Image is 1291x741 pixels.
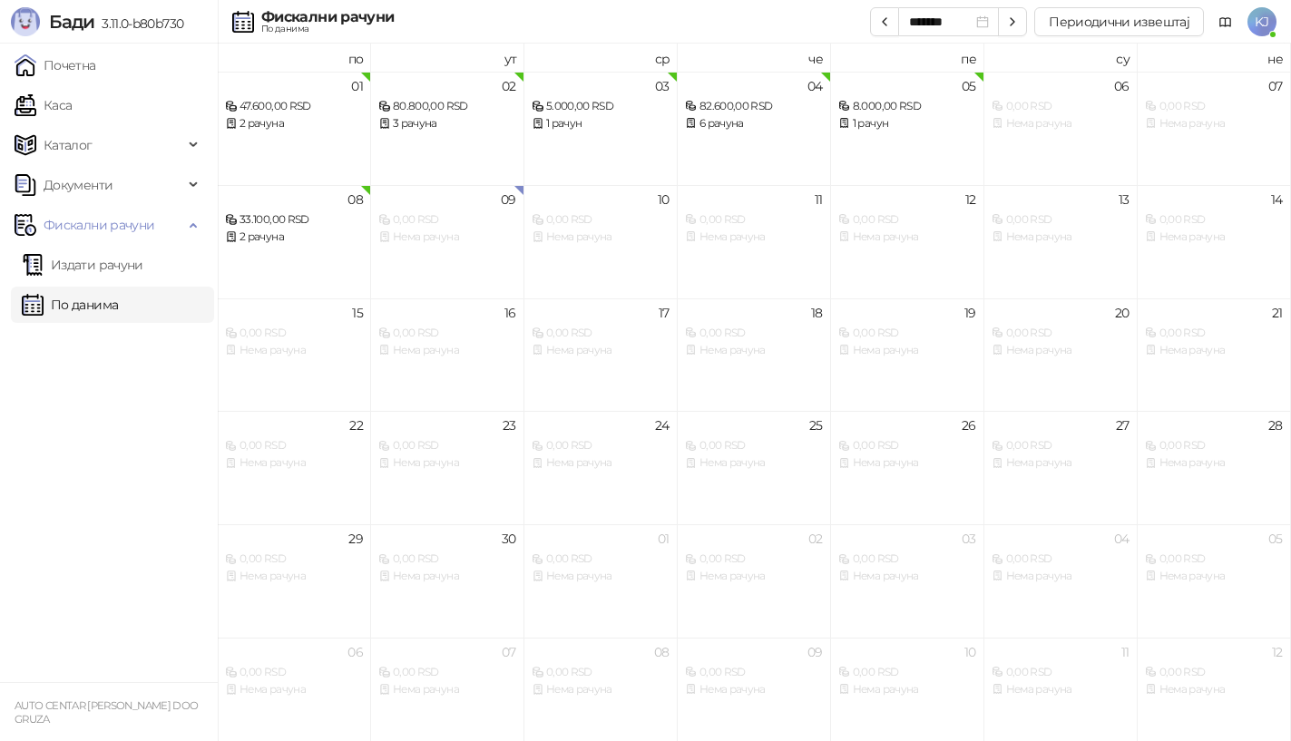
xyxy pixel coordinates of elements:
[685,115,823,132] div: 6 рачуна
[1114,532,1130,545] div: 04
[838,325,976,342] div: 0,00 RSD
[831,185,984,298] td: 2025-09-12
[964,307,976,319] div: 19
[964,646,976,658] div: 10
[809,419,823,432] div: 25
[838,437,976,454] div: 0,00 RSD
[831,72,984,185] td: 2025-09-05
[1268,80,1283,93] div: 07
[44,167,112,203] span: Документи
[1268,532,1283,545] div: 05
[502,80,516,93] div: 02
[838,681,976,698] div: Нема рачуна
[347,193,363,206] div: 08
[838,98,976,115] div: 8.000,00 RSD
[225,229,363,246] div: 2 рачуна
[348,532,363,545] div: 29
[1145,342,1283,359] div: Нема рачуна
[49,11,94,33] span: Бади
[378,568,516,585] div: Нема рачуна
[1145,211,1283,229] div: 0,00 RSD
[1138,411,1291,524] td: 2025-09-28
[815,193,823,206] div: 11
[218,185,371,298] td: 2025-09-08
[371,72,524,185] td: 2025-09-02
[984,298,1138,412] td: 2025-09-20
[378,211,516,229] div: 0,00 RSD
[218,524,371,638] td: 2025-09-29
[984,524,1138,638] td: 2025-10-04
[992,664,1130,681] div: 0,00 RSD
[1145,681,1283,698] div: Нема рачуна
[655,80,670,93] div: 03
[838,342,976,359] div: Нема рачуна
[685,681,823,698] div: Нема рачуна
[378,437,516,454] div: 0,00 RSD
[685,437,823,454] div: 0,00 RSD
[1116,419,1130,432] div: 27
[218,44,371,72] th: по
[15,47,96,83] a: Почетна
[378,115,516,132] div: 3 рачуна
[658,193,670,206] div: 10
[984,44,1138,72] th: су
[678,524,831,638] td: 2025-10-02
[685,325,823,342] div: 0,00 RSD
[962,80,976,93] div: 05
[524,298,678,412] td: 2025-09-17
[1138,72,1291,185] td: 2025-09-07
[378,664,516,681] div: 0,00 RSD
[965,193,976,206] div: 12
[992,98,1130,115] div: 0,00 RSD
[225,681,363,698] div: Нема рачуна
[992,342,1130,359] div: Нема рачуна
[378,325,516,342] div: 0,00 RSD
[838,454,976,472] div: Нема рачуна
[1114,80,1130,93] div: 06
[532,342,670,359] div: Нема рачуна
[685,454,823,472] div: Нема рачуна
[811,307,823,319] div: 18
[992,229,1130,246] div: Нема рачуна
[992,211,1130,229] div: 0,00 RSD
[831,411,984,524] td: 2025-09-26
[1145,551,1283,568] div: 0,00 RSD
[1272,307,1283,319] div: 21
[349,419,363,432] div: 22
[371,411,524,524] td: 2025-09-23
[1119,193,1130,206] div: 13
[831,298,984,412] td: 2025-09-19
[807,80,823,93] div: 04
[655,419,670,432] div: 24
[218,411,371,524] td: 2025-09-22
[532,98,670,115] div: 5.000,00 RSD
[685,551,823,568] div: 0,00 RSD
[351,80,363,93] div: 01
[685,664,823,681] div: 0,00 RSD
[1145,454,1283,472] div: Нема рачуна
[838,229,976,246] div: Нема рачуна
[352,307,363,319] div: 15
[225,211,363,229] div: 33.100,00 RSD
[371,44,524,72] th: ут
[1272,646,1283,658] div: 12
[524,72,678,185] td: 2025-09-03
[992,454,1130,472] div: Нема рачуна
[984,72,1138,185] td: 2025-09-06
[685,98,823,115] div: 82.600,00 RSD
[502,646,516,658] div: 07
[992,681,1130,698] div: Нема рачуна
[1138,298,1291,412] td: 2025-09-21
[838,664,976,681] div: 0,00 RSD
[504,307,516,319] div: 16
[1138,44,1291,72] th: не
[1145,437,1283,454] div: 0,00 RSD
[1138,185,1291,298] td: 2025-09-14
[378,342,516,359] div: Нема рачуна
[685,568,823,585] div: Нема рачуна
[992,551,1130,568] div: 0,00 RSD
[838,115,976,132] div: 1 рачун
[654,646,670,658] div: 08
[371,185,524,298] td: 2025-09-09
[838,551,976,568] div: 0,00 RSD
